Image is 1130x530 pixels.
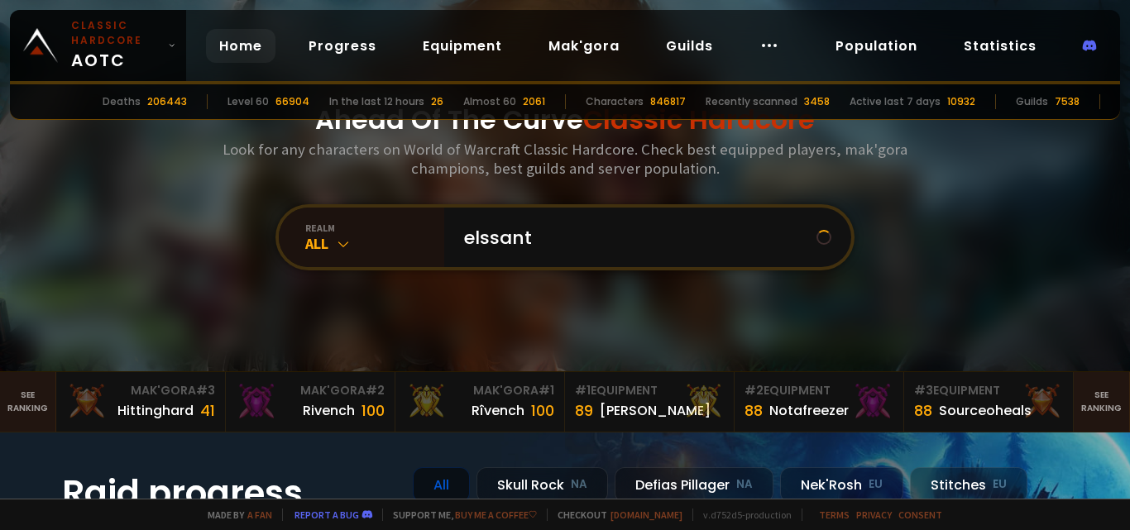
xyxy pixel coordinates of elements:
[735,372,904,432] a: #2Equipment88Notafreezer
[769,400,849,421] div: Notafreezer
[653,29,726,63] a: Guilds
[914,382,1063,399] div: Equipment
[1016,94,1048,109] div: Guilds
[706,94,797,109] div: Recently scanned
[103,94,141,109] div: Deaths
[216,140,914,178] h3: Look for any characters on World of Warcraft Classic Hardcore. Check best equipped players, mak'g...
[1055,94,1080,109] div: 7538
[198,509,272,521] span: Made by
[745,382,764,399] span: # 2
[904,372,1074,432] a: #3Equipment88Sourceoheals
[395,372,565,432] a: Mak'Gora#1Rîvench100
[305,222,444,234] div: realm
[898,509,942,521] a: Consent
[236,382,385,399] div: Mak'Gora
[71,18,161,73] span: AOTC
[819,509,850,521] a: Terms
[431,94,443,109] div: 26
[455,509,537,521] a: Buy me a coffee
[914,382,933,399] span: # 3
[227,94,269,109] div: Level 60
[947,94,975,109] div: 10932
[914,399,932,422] div: 88
[575,399,593,422] div: 89
[117,400,194,421] div: Hittinghard
[362,399,385,422] div: 100
[463,94,516,109] div: Almost 60
[575,382,724,399] div: Equipment
[615,467,773,503] div: Defias Pillager
[10,10,186,81] a: Classic HardcoreAOTC
[736,476,753,493] small: NA
[476,467,608,503] div: Skull Rock
[1074,372,1130,432] a: Seeranking
[523,94,545,109] div: 2061
[539,382,554,399] span: # 1
[869,476,883,493] small: EU
[62,467,393,519] h1: Raid progress
[565,372,735,432] a: #1Equipment89[PERSON_NAME]
[780,467,903,503] div: Nek'Rosh
[547,509,682,521] span: Checkout
[586,94,644,109] div: Characters
[692,509,792,521] span: v. d752d5 - production
[454,208,816,267] input: Search a character...
[366,382,385,399] span: # 2
[993,476,1007,493] small: EU
[910,467,1027,503] div: Stitches
[610,509,682,521] a: [DOMAIN_NAME]
[822,29,931,63] a: Population
[856,509,892,521] a: Privacy
[315,100,815,140] h1: Ahead Of The Curve
[303,400,355,421] div: Rivench
[804,94,830,109] div: 3458
[66,382,215,399] div: Mak'Gora
[600,400,711,421] div: [PERSON_NAME]
[200,399,215,422] div: 41
[71,18,161,48] small: Classic Hardcore
[295,29,390,63] a: Progress
[329,94,424,109] div: In the last 12 hours
[147,94,187,109] div: 206443
[196,382,215,399] span: # 3
[305,234,444,253] div: All
[745,399,763,422] div: 88
[575,382,591,399] span: # 1
[535,29,633,63] a: Mak'gora
[413,467,470,503] div: All
[294,509,359,521] a: Report a bug
[571,476,587,493] small: NA
[226,372,395,432] a: Mak'Gora#2Rivench100
[950,29,1050,63] a: Statistics
[745,382,893,399] div: Equipment
[939,400,1032,421] div: Sourceoheals
[531,399,554,422] div: 100
[206,29,275,63] a: Home
[382,509,537,521] span: Support me,
[56,372,226,432] a: Mak'Gora#3Hittinghard41
[850,94,941,109] div: Active last 7 days
[472,400,524,421] div: Rîvench
[405,382,554,399] div: Mak'Gora
[275,94,309,109] div: 66904
[409,29,515,63] a: Equipment
[247,509,272,521] a: a fan
[650,94,686,109] div: 846817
